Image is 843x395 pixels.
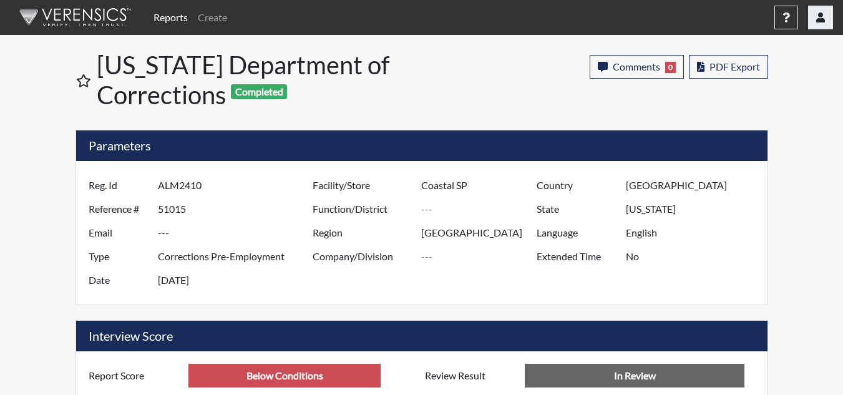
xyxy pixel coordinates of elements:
span: PDF Export [709,61,760,72]
input: --- [158,268,316,292]
button: PDF Export [689,55,768,79]
input: --- [626,221,764,245]
label: Region [303,221,422,245]
h5: Interview Score [76,321,767,351]
label: State [527,197,626,221]
button: Comments0 [590,55,684,79]
label: Language [527,221,626,245]
label: Review Result [416,364,525,388]
label: Type [79,245,158,268]
label: Email [79,221,158,245]
label: Facility/Store [303,173,422,197]
input: --- [158,245,316,268]
label: Reg. Id [79,173,158,197]
label: Reference # [79,197,158,221]
h5: Parameters [76,130,767,161]
input: --- [158,197,316,221]
input: --- [188,364,381,388]
a: Reports [149,5,193,30]
input: --- [421,197,540,221]
h1: [US_STATE] Department of Corrections [97,50,423,110]
input: --- [421,221,540,245]
input: --- [158,221,316,245]
a: Create [193,5,232,30]
input: --- [626,197,764,221]
label: Report Score [79,364,189,388]
label: Date [79,268,158,292]
input: No Decision [525,364,744,388]
span: Comments [613,61,660,72]
label: Country [527,173,626,197]
span: 0 [665,62,676,73]
label: Company/Division [303,245,422,268]
label: Extended Time [527,245,626,268]
input: --- [626,173,764,197]
input: --- [158,173,316,197]
input: --- [626,245,764,268]
input: --- [421,245,540,268]
span: Completed [231,84,287,99]
label: Function/District [303,197,422,221]
input: --- [421,173,540,197]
